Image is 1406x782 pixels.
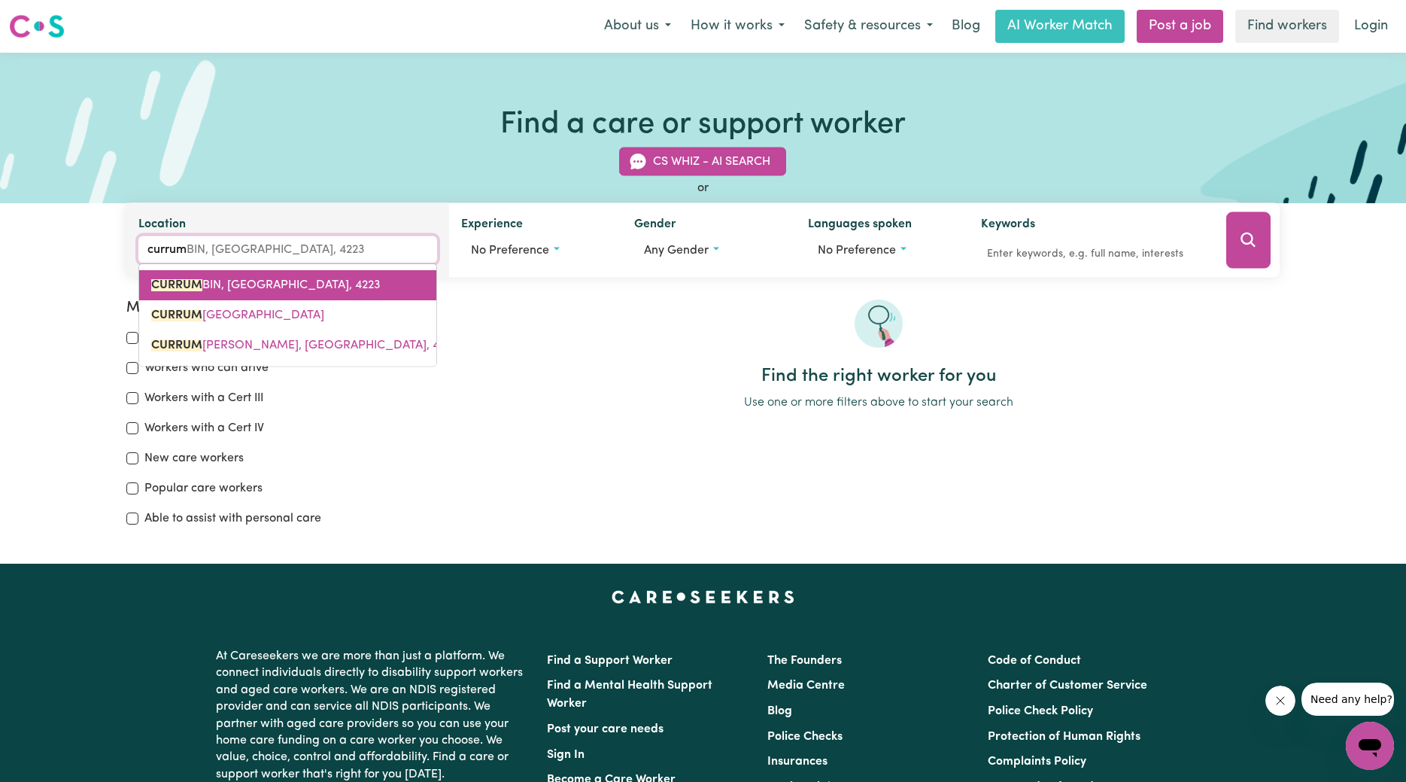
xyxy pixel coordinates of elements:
mark: CURRUM [151,279,202,291]
a: Code of Conduct [988,655,1081,667]
a: Police Checks [767,731,843,743]
label: Keywords [981,215,1035,236]
label: Workers with a Cert III [144,389,263,407]
h2: Find the right worker for you [478,366,1280,388]
a: Complaints Policy [988,756,1086,768]
a: Media Centre [767,680,845,692]
a: Find a Mental Health Support Worker [547,680,712,710]
p: Use one or more filters above to start your search [478,394,1280,412]
button: About us [594,11,681,42]
a: Post your care needs [547,723,664,735]
a: Insurances [767,756,828,768]
a: CURRUMBIN WATERS, Queensland, 4223 [139,330,436,361]
a: CURRUMBIN VALLEY, Queensland, 4223 [139,300,436,330]
iframe: Button to launch messaging window [1346,722,1394,770]
a: Find a Support Worker [547,655,673,667]
label: Able to assist with personal care [144,510,321,528]
iframe: Message from company [1301,683,1394,716]
input: Enter keywords, e.g. full name, interests [981,242,1205,266]
a: Protection of Human Rights [988,731,1140,743]
span: Any gender [644,245,709,257]
mark: CURRUM [151,309,202,321]
a: CURRUMBIN, Queensland, 4223 [139,270,436,300]
iframe: Close message [1265,686,1295,716]
label: New care workers [144,449,244,467]
img: Careseekers logo [9,13,65,40]
label: Languages spoken [808,215,912,236]
a: Post a job [1137,10,1223,43]
button: Worker experience options [461,236,610,265]
label: Popular care workers [144,479,263,497]
label: Location [138,215,186,236]
a: Sign In [547,749,585,761]
a: Police Check Policy [988,705,1093,717]
a: Find workers [1235,10,1339,43]
a: Blog [943,10,989,43]
div: or [126,179,1280,197]
a: Login [1345,10,1397,43]
a: Charter of Customer Service [988,680,1147,692]
a: The Founders [767,655,842,667]
label: Workers with a Cert IV [144,419,264,437]
mark: CURRUM [151,339,202,351]
h1: Find a care or support worker [500,107,906,143]
h2: More filters: [126,300,460,317]
input: Enter a suburb [138,236,437,263]
a: AI Worker Match [995,10,1125,43]
span: BIN, [GEOGRAPHIC_DATA], 4223 [151,279,381,291]
span: [GEOGRAPHIC_DATA] [151,309,324,321]
a: Careseekers home page [612,591,794,603]
a: Careseekers logo [9,9,65,44]
span: [PERSON_NAME], [GEOGRAPHIC_DATA], 4223 [151,339,458,351]
button: Safety & resources [794,11,943,42]
button: CS Whiz - AI Search [619,148,786,176]
label: Workers who can drive [144,359,269,377]
div: menu-options [138,263,437,367]
span: No preference [818,245,896,257]
button: Worker language preferences [808,236,957,265]
a: Blog [767,705,792,717]
button: Worker gender preference [634,236,783,265]
label: Experience [461,215,523,236]
button: Search [1226,212,1271,269]
label: Gender [634,215,676,236]
span: No preference [471,245,549,257]
button: How it works [681,11,794,42]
